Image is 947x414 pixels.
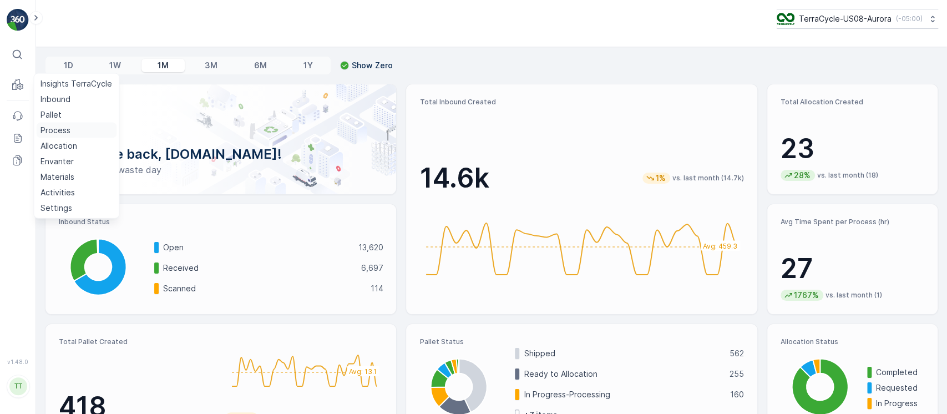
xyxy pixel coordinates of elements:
[781,98,924,107] p: Total Allocation Created
[524,368,722,380] p: Ready to Allocation
[876,398,924,409] p: In Progress
[826,291,882,300] p: vs. last month (1)
[730,368,744,380] p: 255
[63,145,378,163] p: Welcome back, [DOMAIN_NAME]!
[876,382,924,393] p: Requested
[817,171,878,180] p: vs. last month (18)
[163,262,353,274] p: Received
[109,60,121,71] p: 1W
[419,98,743,107] p: Total Inbound Created
[799,13,892,24] p: TerraCycle-US08-Aurora
[352,60,393,71] p: Show Zero
[524,348,722,359] p: Shipped
[358,242,383,253] p: 13,620
[777,13,794,25] img: image_ci7OI47.png
[781,252,924,285] p: 27
[777,9,938,29] button: TerraCycle-US08-Aurora(-05:00)
[793,290,820,301] p: 1767%
[793,170,812,181] p: 28%
[361,262,383,274] p: 6,697
[730,348,744,359] p: 562
[163,242,351,253] p: Open
[9,377,27,395] div: TT
[163,283,363,294] p: Scanned
[254,60,267,71] p: 6M
[419,161,489,195] p: 14.6k
[64,60,73,71] p: 1D
[7,367,29,405] button: TT
[655,173,667,184] p: 1%
[896,14,923,23] p: ( -05:00 )
[730,389,744,400] p: 160
[7,359,29,365] span: v 1.48.0
[59,337,216,346] p: Total Pallet Created
[672,174,744,183] p: vs. last month (14.7k)
[876,367,924,378] p: Completed
[781,337,924,346] p: Allocation Status
[63,163,378,176] p: Have a zero-waste day
[7,9,29,31] img: logo
[419,337,743,346] p: Pallet Status
[524,389,722,400] p: In Progress-Processing
[205,60,217,71] p: 3M
[781,218,924,226] p: Avg Time Spent per Process (hr)
[303,60,312,71] p: 1Y
[158,60,169,71] p: 1M
[370,283,383,294] p: 114
[59,218,383,226] p: Inbound Status
[781,132,924,165] p: 23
